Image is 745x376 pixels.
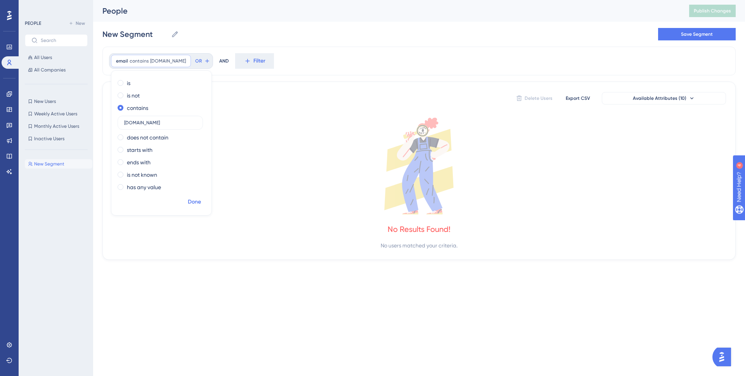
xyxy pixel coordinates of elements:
[34,136,64,142] span: Inactive Users
[34,98,56,104] span: New Users
[41,38,81,43] input: Search
[253,56,265,66] span: Filter
[25,122,88,131] button: Monthly Active Users
[127,145,152,155] label: starts with
[34,123,79,129] span: Monthly Active Users
[25,65,88,75] button: All Companies
[235,53,274,69] button: Filter
[25,53,88,62] button: All Users
[127,158,151,167] label: ends with
[66,19,88,28] button: New
[76,20,85,26] span: New
[34,161,64,167] span: New Segment
[25,97,88,106] button: New Users
[102,5,670,16] div: People
[388,224,450,235] div: No Results Found!
[689,5,736,17] button: Publish Changes
[694,8,731,14] span: Publish Changes
[127,78,130,88] label: is
[602,92,726,104] button: Available Attributes (10)
[34,67,66,73] span: All Companies
[54,4,56,10] div: 4
[558,92,597,104] button: Export CSV
[525,95,553,101] span: Delete Users
[127,170,157,179] label: is not known
[681,31,713,37] span: Save Segment
[34,54,52,61] span: All Users
[381,241,457,250] div: No users matched your criteria.
[127,183,161,192] label: has any value
[25,109,88,118] button: Weekly Active Users
[18,2,49,11] span: Need Help?
[566,95,590,101] span: Export CSV
[633,95,686,101] span: Available Attributes (10)
[515,92,554,104] button: Delete Users
[34,111,77,117] span: Weekly Active Users
[124,120,196,125] input: Type the value
[116,58,128,64] span: email
[219,53,229,69] div: AND
[25,159,92,169] button: New Segment
[25,20,41,26] div: PEOPLE
[712,345,736,369] iframe: UserGuiding AI Assistant Launcher
[194,55,211,67] button: OR
[127,103,148,113] label: contains
[25,134,88,143] button: Inactive Users
[195,58,202,64] span: OR
[127,133,168,142] label: does not contain
[150,58,186,64] span: [DOMAIN_NAME]
[188,197,201,207] span: Done
[130,58,149,64] span: contains
[184,195,205,209] button: Done
[127,91,140,100] label: is not
[658,28,736,40] button: Save Segment
[102,29,168,40] input: Segment Name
